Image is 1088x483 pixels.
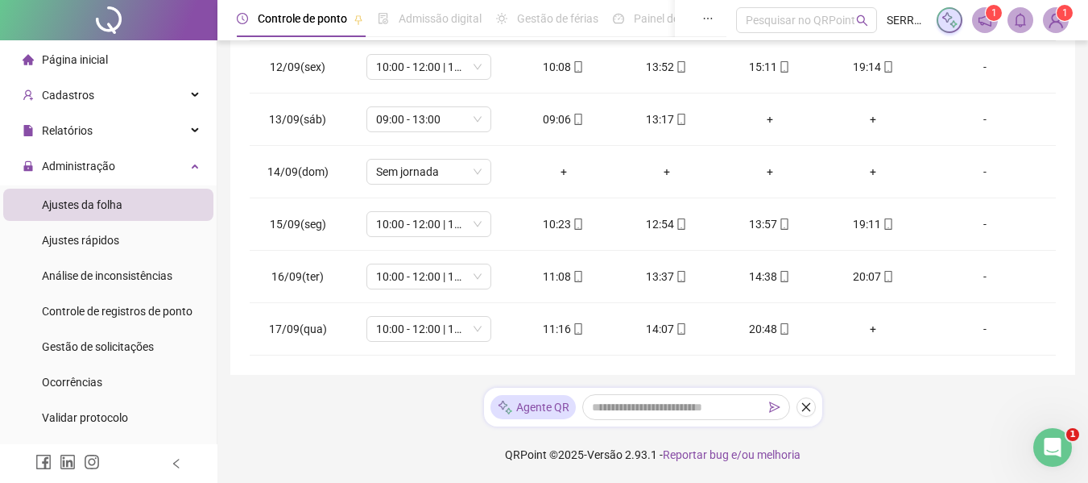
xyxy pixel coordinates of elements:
span: 10:00 - 12:00 | 13:00 - 19:00 [376,55,482,79]
div: + [834,110,912,128]
span: 1 [1062,7,1068,19]
div: + [628,163,705,181]
span: Cadastros [42,89,94,102]
span: 09:00 - 13:00 [376,107,482,131]
span: Gestão de férias [517,12,598,25]
footer: QRPoint © 2025 - 2.93.1 - [217,427,1088,483]
span: Controle de ponto [258,12,347,25]
span: file-done [378,13,389,24]
span: mobile [571,114,584,125]
span: send [769,402,780,413]
span: lock [23,160,34,172]
div: 10:08 [525,58,602,76]
span: Controle de registros de ponto [42,305,192,318]
div: 19:14 [834,58,912,76]
div: + [731,110,809,128]
div: - [937,268,1032,285]
span: SERRARA [887,11,927,29]
span: mobile [674,271,687,282]
div: 19:11 [834,215,912,233]
span: 10:00 - 12:00 | 13:00 - 19:00 [376,212,482,236]
div: 11:08 [525,268,602,285]
span: Análise de inconsistências [42,269,172,282]
span: 17/09(qua) [269,323,327,335]
div: 09:06 [525,110,602,128]
span: 10:00 - 12:00 | 13:00 - 19:00 [376,317,482,341]
span: close [800,402,812,413]
div: 13:37 [628,268,705,285]
sup: 1 [986,5,1002,21]
span: dashboard [613,13,624,24]
span: Página inicial [42,53,108,66]
span: Painel do DP [634,12,697,25]
span: mobile [571,61,584,73]
span: Relatórios [42,124,93,137]
div: 11:16 [525,320,602,338]
span: mobile [674,219,687,230]
span: file [23,125,34,136]
span: Admissão digital [399,12,482,25]
span: user-add [23,90,34,101]
span: mobile [777,323,790,335]
div: 20:48 [731,320,809,338]
span: mobile [881,61,894,73]
span: mobile [777,271,790,282]
div: Agente QR [490,395,576,419]
span: search [856,15,868,27]
span: mobile [571,219,584,230]
span: Gestão de solicitações [42,340,154,353]
span: mobile [571,271,584,282]
span: bell [1013,13,1028,27]
span: facebook [35,454,52,470]
sup: Atualize o seu contato no menu Meus Dados [1057,5,1073,21]
span: pushpin [354,15,363,24]
span: 15/09(seg) [270,218,326,231]
img: sparkle-icon.fc2bf0ac1784a2077858766a79e2daf3.svg [497,399,513,416]
span: 1 [1066,428,1079,441]
span: 13/09(sáb) [269,113,326,126]
div: + [731,163,809,181]
div: 13:52 [628,58,705,76]
div: 14:38 [731,268,809,285]
span: mobile [881,219,894,230]
span: left [171,458,182,469]
div: - [937,58,1032,76]
span: Ocorrências [42,376,102,389]
div: 13:57 [731,215,809,233]
span: mobile [674,61,687,73]
span: mobile [674,114,687,125]
span: mobile [571,323,584,335]
div: - [937,163,1032,181]
img: 74752 [1044,8,1068,32]
span: ellipsis [702,13,714,24]
span: mobile [881,271,894,282]
span: Sem jornada [376,160,482,184]
div: 14:07 [628,320,705,338]
div: 20:07 [834,268,912,285]
span: Validar protocolo [42,411,128,424]
span: mobile [674,323,687,335]
span: Administração [42,160,115,173]
div: - [937,110,1032,128]
span: Ajustes da folha [42,198,122,211]
span: 16/09(ter) [271,270,324,283]
span: 14/09(dom) [267,165,329,178]
span: Ajustes rápidos [42,234,119,247]
span: Reportar bug e/ou melhoria [663,448,800,461]
div: 15:11 [731,58,809,76]
span: 1 [991,7,997,19]
span: clock-circle [237,13,248,24]
div: - [937,215,1032,233]
span: instagram [84,454,100,470]
span: home [23,54,34,65]
div: 12:54 [628,215,705,233]
div: + [834,320,912,338]
span: mobile [777,61,790,73]
div: + [834,163,912,181]
span: 10:00 - 12:00 | 13:00 - 19:00 [376,264,482,289]
div: 13:17 [628,110,705,128]
span: notification [978,13,992,27]
span: sun [496,13,507,24]
span: 12/09(sex) [270,60,325,73]
iframe: Intercom live chat [1033,428,1072,467]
